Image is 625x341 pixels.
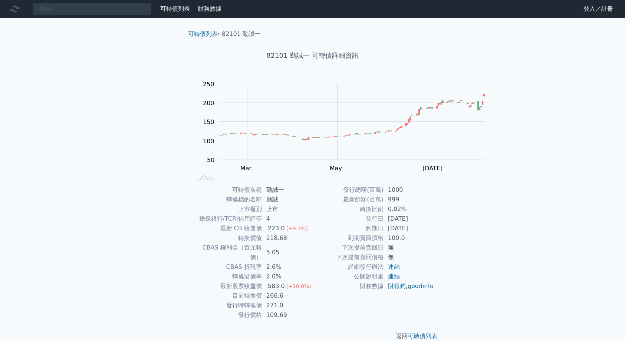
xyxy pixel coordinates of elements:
td: 1000 [384,185,434,195]
td: 發行總額(百萬) [313,185,384,195]
a: 登入／註冊 [578,3,619,15]
tspan: May [330,165,342,172]
td: CBAS 折現率 [191,262,262,272]
td: 可轉債名稱 [191,185,262,195]
span: (+9.3%) [286,225,308,231]
td: 最新 CB 收盤價 [191,224,262,233]
td: 109.69 [262,310,313,320]
a: 可轉債列表 [408,332,437,340]
td: 無 [384,243,434,253]
td: 詳細發行辦法 [313,262,384,272]
td: 到期賣回價格 [313,233,384,243]
a: 財務數據 [198,5,221,12]
td: 發行價格 [191,310,262,320]
h1: 82101 勤誠一 可轉債詳細資訊 [182,50,443,61]
td: 公開說明書 [313,272,384,281]
td: 最新餘額(百萬) [313,195,384,204]
td: 財務數據 [313,281,384,291]
a: goodinfo [408,283,434,290]
tspan: 200 [203,100,214,107]
td: 999 [384,195,434,204]
td: 轉換溢價率 [191,272,262,281]
td: 218.68 [262,233,313,243]
div: 583.0 [266,281,286,291]
td: 轉換比例 [313,204,384,214]
td: 271.0 [262,301,313,310]
td: 100.0 [384,233,434,243]
div: 223.0 [266,224,286,233]
td: 發行時轉換價 [191,301,262,310]
td: [DATE] [384,224,434,233]
span: (+10.0%) [286,283,311,289]
td: 目前轉換價 [191,291,262,301]
td: 到期日 [313,224,384,233]
td: 最新股票收盤價 [191,281,262,291]
td: 2.0% [262,272,313,281]
td: 勤誠 [262,195,313,204]
a: 可轉債列表 [188,30,218,37]
td: 轉換標的名稱 [191,195,262,204]
td: 上市 [262,204,313,214]
tspan: 100 [203,138,214,145]
tspan: [DATE] [422,165,443,172]
td: 無 [384,253,434,262]
td: 下次提前賣回價格 [313,253,384,262]
g: Chart [199,81,496,188]
td: 勤誠一 [262,185,313,195]
td: CBAS 權利金（百元報價） [191,243,262,262]
input: 搜尋可轉債 代號／名稱 [33,3,151,15]
a: 財報狗 [388,283,406,290]
td: 轉換價值 [191,233,262,243]
p: 返回 [182,332,443,341]
tspan: 50 [207,157,214,164]
td: , [384,281,434,291]
a: 連結 [388,273,400,280]
tspan: Mar [240,165,252,172]
td: 下次提前賣回日 [313,243,384,253]
td: 2.6% [262,262,313,272]
a: 可轉債列表 [160,5,190,12]
li: › [188,30,220,39]
a: 連結 [388,263,400,270]
tspan: 250 [203,81,214,88]
li: 82101 勤誠一 [222,30,260,39]
td: 4 [262,214,313,224]
td: 發行日 [313,214,384,224]
td: 5.05 [262,243,313,262]
td: 上市櫃別 [191,204,262,214]
td: 266.6 [262,291,313,301]
td: 0.02% [384,204,434,214]
td: [DATE] [384,214,434,224]
tspan: 150 [203,118,214,126]
td: 擔保銀行/TCRI信用評等 [191,214,262,224]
